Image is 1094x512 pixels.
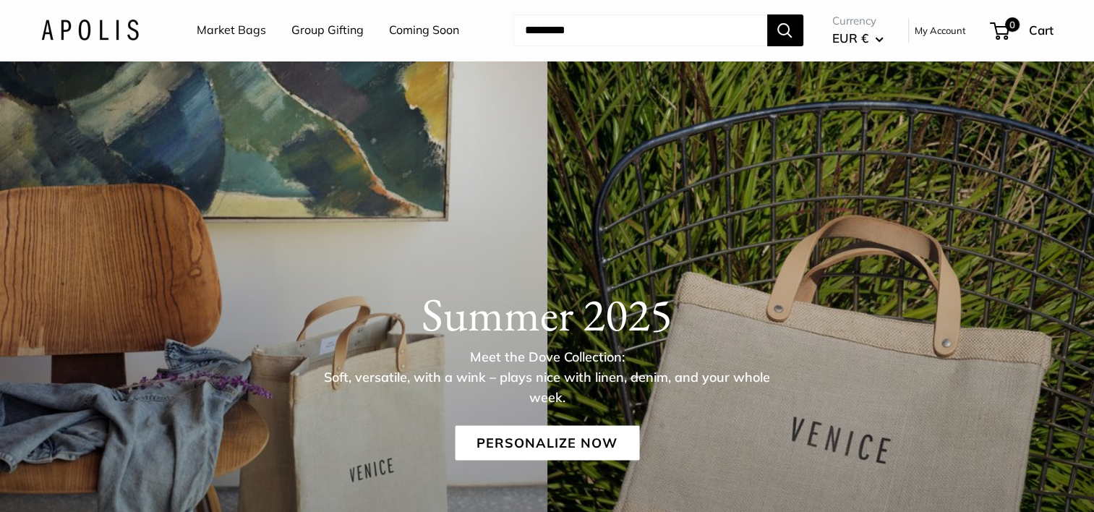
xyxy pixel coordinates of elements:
a: Personalize Now [455,426,639,461]
input: Search... [513,14,767,46]
p: Meet the Dove Collection: Soft, versatile, with a wink – plays nice with linen, denim, and your w... [312,347,782,408]
img: Apolis [41,20,139,40]
a: Market Bags [197,20,266,41]
span: Cart [1029,22,1054,38]
a: My Account [915,22,966,39]
button: EUR € [832,27,884,50]
span: 0 [1004,17,1019,32]
a: 0 Cart [991,19,1054,42]
h1: Summer 2025 [41,287,1054,342]
a: Coming Soon [389,20,459,41]
button: Search [767,14,803,46]
span: Currency [832,11,884,31]
span: EUR € [832,30,868,46]
a: Group Gifting [291,20,364,41]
